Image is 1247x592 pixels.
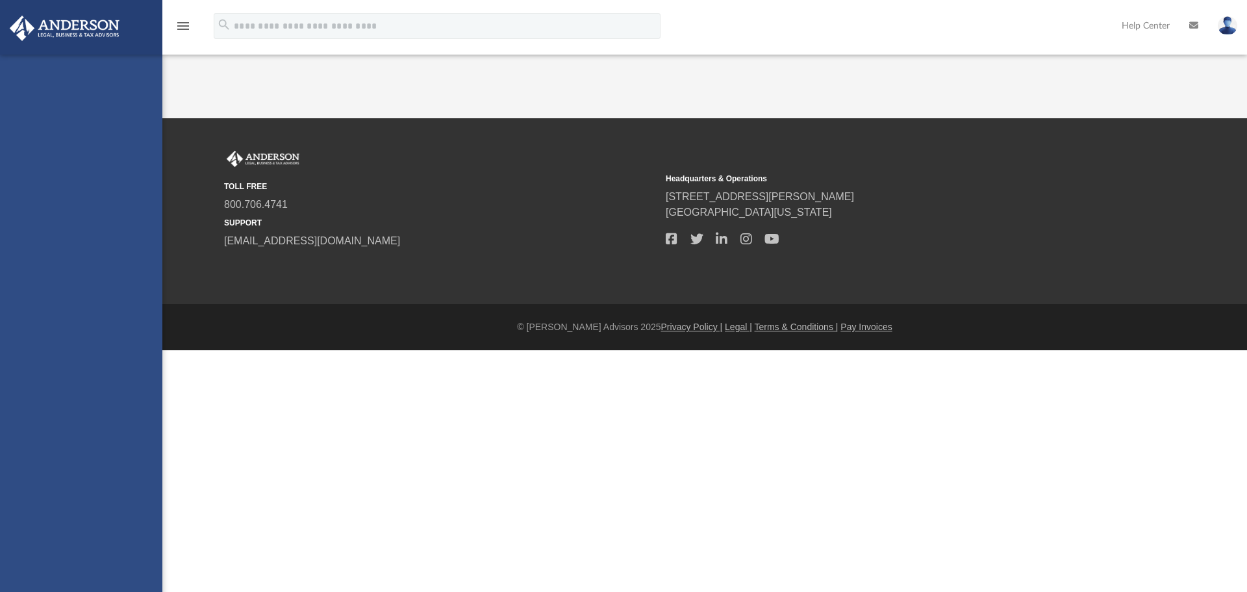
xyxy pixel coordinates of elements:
a: [GEOGRAPHIC_DATA][US_STATE] [666,207,832,218]
a: [STREET_ADDRESS][PERSON_NAME] [666,191,854,202]
a: Pay Invoices [840,322,892,332]
i: search [217,18,231,32]
i: menu [175,18,191,34]
small: SUPPORT [224,217,657,229]
small: Headquarters & Operations [666,173,1098,185]
a: Terms & Conditions | [755,322,838,332]
img: User Pic [1218,16,1237,35]
a: 800.706.4741 [224,199,288,210]
img: Anderson Advisors Platinum Portal [6,16,123,41]
a: [EMAIL_ADDRESS][DOMAIN_NAME] [224,235,400,246]
img: Anderson Advisors Platinum Portal [224,151,302,168]
a: Privacy Policy | [661,322,723,332]
a: menu [175,25,191,34]
a: Legal | [725,322,752,332]
small: TOLL FREE [224,181,657,192]
div: © [PERSON_NAME] Advisors 2025 [162,320,1247,334]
